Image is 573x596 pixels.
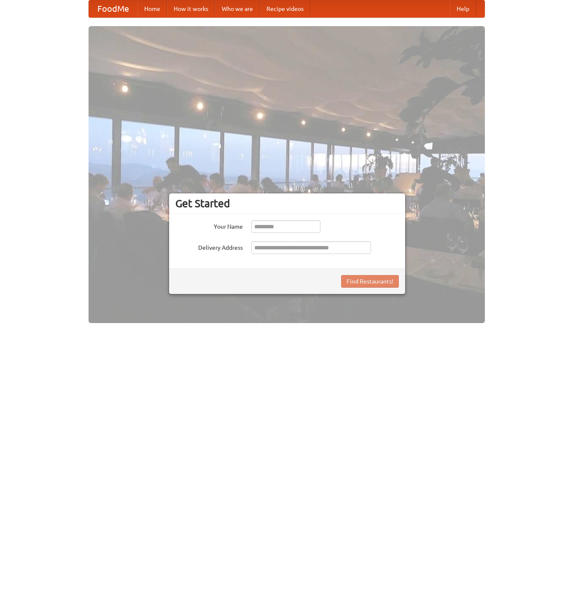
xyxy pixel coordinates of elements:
[260,0,310,17] a: Recipe videos
[450,0,476,17] a: Help
[89,0,137,17] a: FoodMe
[341,275,399,288] button: Find Restaurants!
[175,241,243,252] label: Delivery Address
[167,0,215,17] a: How it works
[215,0,260,17] a: Who we are
[137,0,167,17] a: Home
[175,220,243,231] label: Your Name
[175,197,399,210] h3: Get Started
